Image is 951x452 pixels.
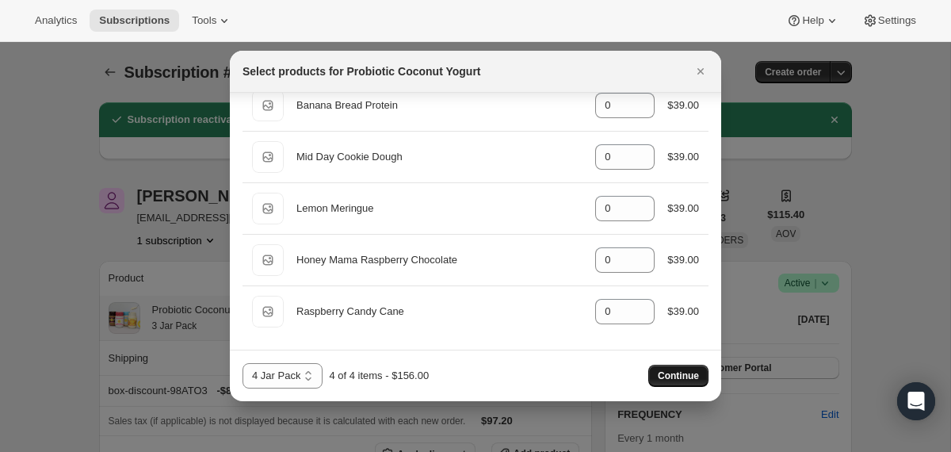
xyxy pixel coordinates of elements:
[296,201,582,216] div: Lemon Meringue
[689,60,712,82] button: Close
[777,10,849,32] button: Help
[658,370,699,382] span: Continue
[667,201,699,216] div: $39.00
[296,252,582,268] div: Honey Mama Raspberry Chocolate
[648,365,708,387] button: Continue
[296,304,582,320] div: Raspberry Candy Cane
[182,10,242,32] button: Tools
[667,304,699,320] div: $39.00
[667,252,699,268] div: $39.00
[99,14,170,27] span: Subscriptions
[25,10,86,32] button: Analytics
[897,382,935,420] div: Open Intercom Messenger
[878,14,916,27] span: Settings
[802,14,823,27] span: Help
[35,14,77,27] span: Analytics
[90,10,179,32] button: Subscriptions
[296,149,582,165] div: Mid Day Cookie Dough
[329,368,429,384] div: 4 of 4 items - $156.00
[243,63,481,79] h2: Select products for Probiotic Coconut Yogurt
[667,149,699,165] div: $39.00
[853,10,926,32] button: Settings
[296,98,582,113] div: Banana Bread Protein
[192,14,216,27] span: Tools
[667,98,699,113] div: $39.00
